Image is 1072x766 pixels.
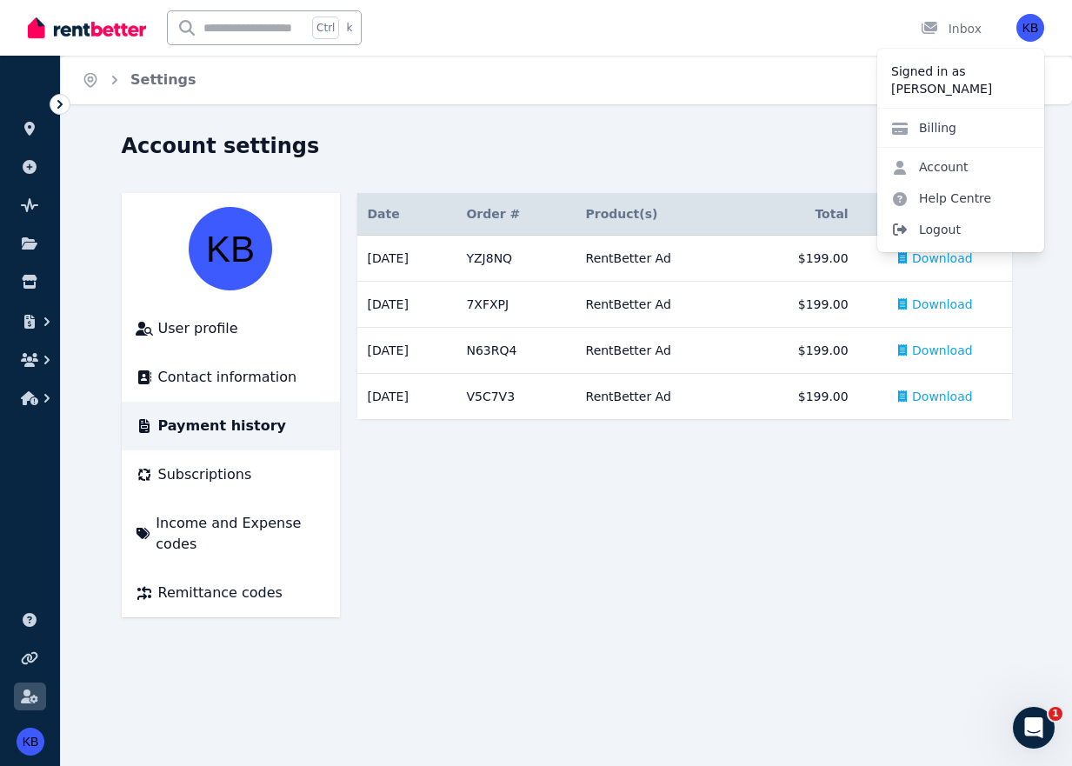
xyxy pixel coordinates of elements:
[891,63,1030,80] p: Signed in as
[586,296,735,313] div: RentBetter Ad
[912,342,973,359] span: Download
[158,416,287,436] span: Payment history
[877,183,1005,214] a: Help Centre
[136,416,326,436] a: Payment history
[877,214,1044,245] span: Logout
[158,583,283,603] span: Remittance codes
[1016,14,1044,42] img: Kevin Bock
[456,374,575,420] td: V5C7V3
[891,80,1030,97] p: [PERSON_NAME]
[136,318,326,339] a: User profile
[357,282,456,328] td: [DATE]
[912,250,973,267] span: Download
[357,374,456,420] td: [DATE]
[586,388,735,405] div: RentBetter Ad
[136,367,326,388] a: Contact information
[312,17,339,39] span: Ctrl
[130,71,196,88] a: Settings
[456,328,575,374] td: N63RQ4
[28,15,146,41] img: RentBetter
[158,318,238,339] span: User profile
[158,464,252,485] span: Subscriptions
[745,328,859,374] td: $199.00
[921,20,982,37] div: Inbox
[136,583,326,603] a: Remittance codes
[189,207,272,290] img: Kevin Bock
[912,296,973,313] span: Download
[1013,707,1055,749] iframe: Intercom live chat
[456,236,575,282] td: YZJ8NQ
[877,151,982,183] a: Account
[17,728,44,756] img: Kevin Bock
[745,282,859,328] td: $199.00
[136,464,326,485] a: Subscriptions
[466,205,520,223] span: Order #
[357,328,456,374] td: [DATE]
[61,56,217,104] nav: Breadcrumb
[586,342,735,359] div: RentBetter Ad
[122,132,320,160] h1: Account settings
[136,513,326,555] a: Income and Expense codes
[745,374,859,420] td: $199.00
[912,388,973,405] span: Download
[456,282,575,328] td: 7XFXPJ
[586,250,735,267] div: RentBetter Ad
[346,21,352,35] span: k
[1049,707,1062,721] span: 1
[156,513,325,555] span: Income and Expense codes
[745,236,859,282] td: $199.00
[745,193,859,236] th: Total
[357,236,456,282] td: [DATE]
[859,193,1012,236] th: Receipt
[357,193,456,236] th: Date
[576,193,745,236] th: Product(s)
[158,367,297,388] span: Contact information
[877,112,970,143] a: Billing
